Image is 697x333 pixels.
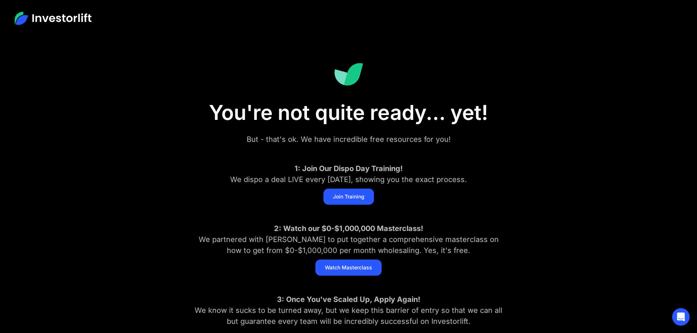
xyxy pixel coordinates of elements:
img: Investorlift Dashboard [334,63,363,86]
div: We partnered with [PERSON_NAME] to put together a comprehensive masterclass on how to get from $0... [191,223,506,256]
h1: You're not quite ready... yet! [166,101,532,125]
strong: 3: Once You've Scaled Up, Apply Again! [277,295,420,304]
strong: 1: Join Our Dispo Day Training! [295,164,403,173]
strong: 2: Watch our $0-$1,000,000 Masterclass! [274,224,423,233]
div: But - that's ok. We have incredible free resources for you! [191,134,506,145]
div: We dispo a deal LIVE every [DATE], showing you the exact process. [191,163,506,185]
a: Watch Masterclass [315,260,382,276]
a: Join Training [323,189,374,205]
div: Open Intercom Messenger [672,308,690,326]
